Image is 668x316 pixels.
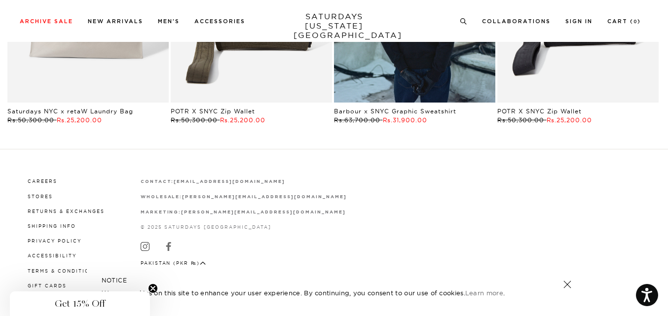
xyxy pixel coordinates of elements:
span: Rs.50,300.00 [497,116,544,124]
a: [PERSON_NAME][EMAIL_ADDRESS][DOMAIN_NAME] [182,194,346,199]
a: Cart (0) [607,19,641,24]
a: Saturdays NYC x retaW Laundry Bag [7,107,133,115]
a: Gift Cards [28,283,67,288]
a: Accessories [194,19,245,24]
a: SATURDAYS[US_STATE][GEOGRAPHIC_DATA] [294,12,375,40]
span: Rs.25,200.00 [547,116,593,124]
a: Careers [28,178,57,184]
span: Rs.25,200.00 [220,116,266,124]
p: We use cookies on this site to enhance your user experience. By continuing, you consent to our us... [102,288,531,298]
span: Get 15% Off [55,298,105,310]
strong: wholesale: [141,195,183,199]
a: Sign In [565,19,593,24]
a: Terms & Conditions [28,268,98,274]
strong: [PERSON_NAME][EMAIL_ADDRESS][DOMAIN_NAME] [182,195,346,199]
a: POTR X SNYC Zip Wallet [171,107,255,115]
span: Rs.31,900.00 [383,116,428,124]
a: POTR X SNYC Zip Wallet [497,107,582,115]
strong: [EMAIL_ADDRESS][DOMAIN_NAME] [174,179,285,184]
a: Returns & Exchanges [28,209,105,214]
span: Rs.50,300.00 [7,116,54,124]
span: Rs.63,700.00 [334,116,380,124]
a: Privacy Policy [28,238,81,244]
small: 0 [633,20,637,24]
a: Men's [158,19,180,24]
a: Archive Sale [20,19,73,24]
span: Rs.50,300.00 [171,116,218,124]
a: Barbour x SNYC Graphic Sweatshirt [334,107,456,115]
strong: marketing: [141,210,182,214]
p: © 2025 Saturdays [GEOGRAPHIC_DATA] [141,223,347,231]
a: Accessibility [28,253,76,258]
a: Shipping Info [28,223,76,229]
span: Rs.25,200.00 [57,116,103,124]
a: Learn more [465,289,503,297]
h5: NOTICE [102,276,566,285]
div: Get 15% OffClose teaser [10,291,150,316]
a: [PERSON_NAME][EMAIL_ADDRESS][DOMAIN_NAME] [181,209,345,214]
strong: contact: [141,179,174,184]
button: Close teaser [148,283,158,293]
a: Stores [28,194,53,199]
a: [EMAIL_ADDRESS][DOMAIN_NAME] [174,178,285,184]
strong: [PERSON_NAME][EMAIL_ADDRESS][DOMAIN_NAME] [181,210,345,214]
button: Pakistan (PKR ₨) [141,259,206,267]
a: Collaborations [482,19,551,24]
a: New Arrivals [88,19,143,24]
